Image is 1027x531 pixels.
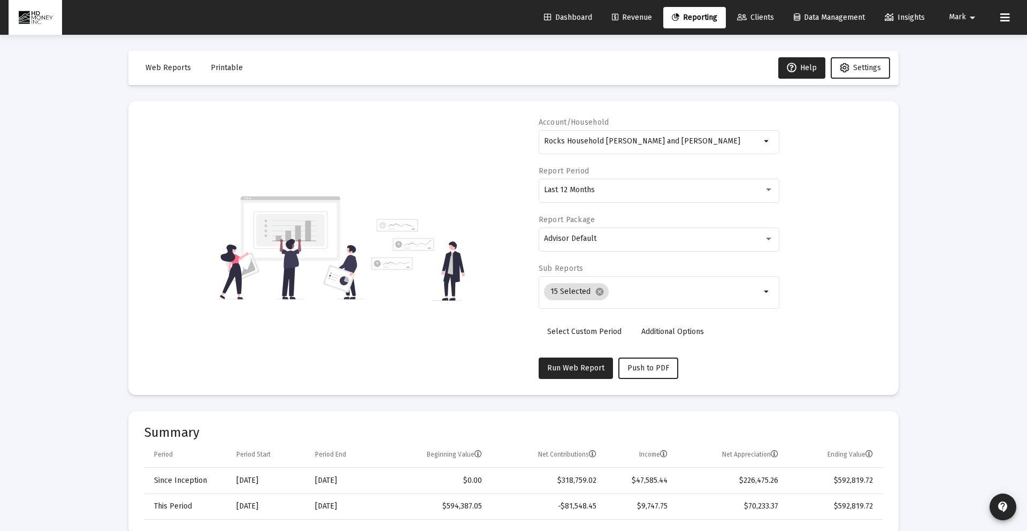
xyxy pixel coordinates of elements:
mat-icon: cancel [595,287,604,297]
button: Mark [936,6,992,28]
a: Data Management [785,7,873,28]
td: $70,233.37 [675,494,786,519]
td: $594,387.05 [382,494,489,519]
img: reporting-alt [371,219,465,301]
img: Dashboard [17,7,54,28]
div: Period Start [236,450,271,459]
span: Revenue [612,13,652,22]
td: Column Ending Value [786,442,883,468]
div: Beginning Value [427,450,482,459]
span: Push to PDF [627,363,669,373]
td: -$81,548.45 [489,494,604,519]
span: Advisor Default [544,234,596,243]
td: $47,585.44 [604,468,675,494]
td: $226,475.26 [675,468,786,494]
div: [DATE] [315,501,374,512]
span: Reporting [672,13,717,22]
td: $592,819.72 [786,468,883,494]
mat-card-title: Summary [144,427,883,438]
a: Dashboard [535,7,601,28]
mat-icon: arrow_drop_down [761,285,773,298]
a: Reporting [663,7,726,28]
td: $9,747.75 [604,494,675,519]
label: Report Period [539,166,589,176]
input: Search or select an account or household [544,137,761,146]
a: Revenue [603,7,661,28]
button: Push to PDF [618,358,678,379]
td: Column Period [144,442,229,468]
a: Insights [876,7,933,28]
td: $0.00 [382,468,489,494]
label: Report Package [539,215,595,224]
span: Last 12 Months [544,185,595,194]
span: Select Custom Period [547,327,622,336]
mat-icon: arrow_drop_down [761,135,773,148]
span: Dashboard [544,13,592,22]
td: This Period [144,494,229,519]
span: Run Web Report [547,363,604,373]
button: Run Web Report [539,358,613,379]
div: Net Appreciation [722,450,778,459]
mat-icon: arrow_drop_down [966,7,979,28]
span: Help [787,63,817,72]
td: $318,759.02 [489,468,604,494]
span: Mark [949,13,966,22]
mat-chip: 15 Selected [544,283,609,300]
button: Web Reports [137,57,200,79]
label: Account/Household [539,118,609,127]
div: Data grid [144,442,883,520]
span: Printable [211,63,243,72]
td: Column Beginning Value [382,442,489,468]
span: Insights [885,13,925,22]
div: Period End [315,450,346,459]
a: Clients [729,7,783,28]
td: Column Income [604,442,675,468]
span: Additional Options [641,327,704,336]
td: $592,819.72 [786,494,883,519]
img: reporting [218,195,365,301]
div: Period [154,450,173,459]
div: [DATE] [236,475,300,486]
button: Settings [831,57,890,79]
div: [DATE] [236,501,300,512]
td: Column Net Appreciation [675,442,786,468]
div: Ending Value [827,450,873,459]
div: Income [639,450,668,459]
div: Net Contributions [538,450,596,459]
mat-icon: contact_support [997,500,1009,513]
span: Web Reports [145,63,191,72]
span: Clients [737,13,774,22]
label: Sub Reports [539,264,584,273]
td: Column Net Contributions [489,442,604,468]
td: Column Period Start [229,442,308,468]
button: Printable [202,57,251,79]
span: Settings [853,63,881,72]
button: Help [778,57,825,79]
div: [DATE] [315,475,374,486]
span: Data Management [794,13,865,22]
mat-chip-list: Selection [544,281,761,302]
td: Since Inception [144,468,229,494]
td: Column Period End [308,442,382,468]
